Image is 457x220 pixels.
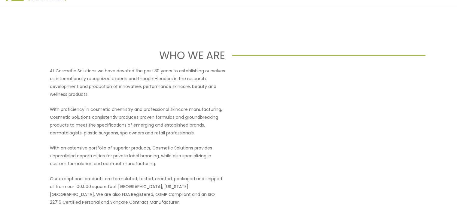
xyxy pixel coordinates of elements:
[50,105,225,137] p: With proficiency in cosmetic chemistry and professional skincare manufacturing, Cosmetic Solution...
[232,67,407,166] iframe: Get to know Cosmetic Solutions Private Label Skin Care
[50,144,225,168] p: With an extensive portfolio of superior products, Cosmetic Solutions provides unparalleled opport...
[32,48,225,63] h1: WHO WE ARE
[50,175,225,206] p: Our exceptional products are formulated, tested, created, packaged and shipped all from our 100,0...
[50,67,225,98] p: At Cosmetic Solutions we have devoted the past 30 years to establishing ourselves as internationa...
